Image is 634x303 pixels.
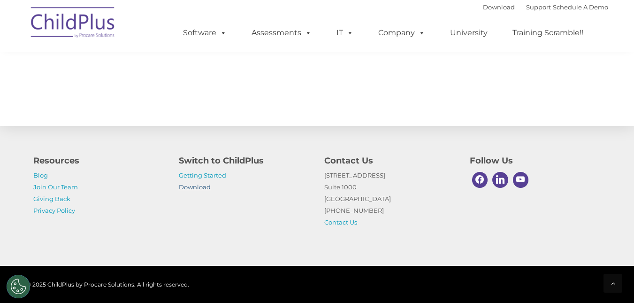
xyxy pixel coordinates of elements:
p: [STREET_ADDRESS] Suite 1000 [GEOGRAPHIC_DATA] [PHONE_NUMBER] [324,170,456,228]
a: Youtube [511,170,531,190]
a: Blog [33,171,48,179]
font: | [483,3,608,11]
a: Getting Started [179,171,226,179]
a: Software [174,23,236,42]
a: Giving Back [33,195,70,202]
a: Contact Us [324,218,357,226]
a: Facebook [470,170,490,190]
h4: Contact Us [324,154,456,167]
a: Linkedin [490,170,511,190]
img: ChildPlus by Procare Solutions [26,0,120,47]
h4: Switch to ChildPlus [179,154,310,167]
button: Cookies Settings [7,275,30,298]
a: IT [327,23,363,42]
a: Join Our Team [33,183,78,191]
a: Company [369,23,435,42]
span: Last name [130,62,159,69]
a: Support [526,3,551,11]
a: Download [179,183,211,191]
a: Training Scramble!! [503,23,593,42]
h4: Resources [33,154,165,167]
a: University [441,23,497,42]
h4: Follow Us [470,154,601,167]
a: Assessments [242,23,321,42]
span: © 2025 ChildPlus by Procare Solutions. All rights reserved. [26,281,189,288]
a: Schedule A Demo [553,3,608,11]
span: Phone number [130,101,170,108]
a: Privacy Policy [33,207,75,214]
a: Download [483,3,515,11]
